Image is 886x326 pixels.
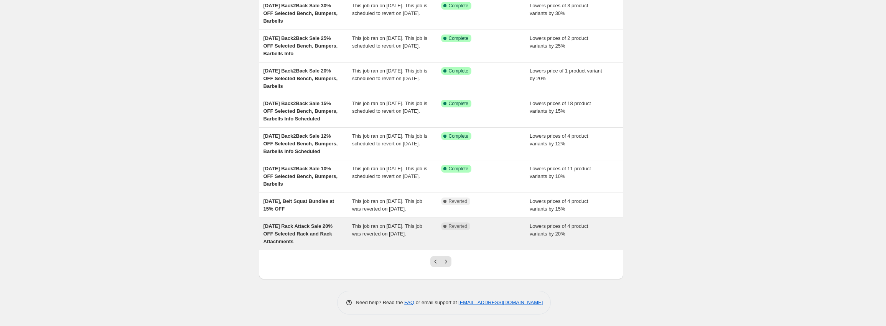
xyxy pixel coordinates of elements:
[530,35,588,49] span: Lowers prices of 2 product variants by 25%
[458,300,543,305] a: [EMAIL_ADDRESS][DOMAIN_NAME]
[530,223,588,237] span: Lowers prices of 4 product variants by 20%
[263,3,338,24] span: [DATE] Back2Back Sale 30% OFF Selected Bench, Bumpers, Barbells
[352,3,427,16] span: This job ran on [DATE]. This job is scheduled to revert on [DATE].
[263,223,333,244] span: [DATE] Rack Attack Sale 20% OFF Selected Rack and Rack Attachments
[441,256,451,267] button: Next
[530,166,591,179] span: Lowers prices of 11 product variants by 10%
[430,256,451,267] nav: Pagination
[449,3,468,9] span: Complete
[352,198,422,212] span: This job ran on [DATE]. This job was reverted on [DATE].
[263,35,338,56] span: [DATE] Back2Back Sale 25% OFF Selected Bench, Bumpers, Barbells Info
[449,223,468,229] span: Reverted
[356,300,405,305] span: Need help? Read the
[352,133,427,147] span: This job ran on [DATE]. This job is scheduled to revert on [DATE].
[263,198,334,212] span: [DATE], Belt Squat Bundles at 15% OFF
[530,68,602,81] span: Lowers price of 1 product variant by 20%
[352,100,427,114] span: This job ran on [DATE]. This job is scheduled to revert on [DATE].
[404,300,414,305] a: FAQ
[530,133,588,147] span: Lowers prices of 4 product variants by 12%
[263,133,338,154] span: [DATE] Back2Back Sale 12% OFF Selected Bench, Bumpers, Barbells Info Scheduled
[449,35,468,41] span: Complete
[530,198,588,212] span: Lowers prices of 4 product variants by 15%
[449,198,468,204] span: Reverted
[449,68,468,74] span: Complete
[449,100,468,107] span: Complete
[530,3,588,16] span: Lowers prices of 3 product variants by 30%
[430,256,441,267] button: Previous
[449,166,468,172] span: Complete
[352,68,427,81] span: This job ran on [DATE]. This job is scheduled to revert on [DATE].
[263,166,338,187] span: [DATE] Back2Back Sale 10% OFF Selected Bench, Bumpers, Barbells
[263,68,338,89] span: [DATE] Back2Back Sale 20% OFF Selected Bench, Bumpers, Barbells
[414,300,458,305] span: or email support at
[352,35,427,49] span: This job ran on [DATE]. This job is scheduled to revert on [DATE].
[352,223,422,237] span: This job ran on [DATE]. This job was reverted on [DATE].
[352,166,427,179] span: This job ran on [DATE]. This job is scheduled to revert on [DATE].
[263,100,338,122] span: [DATE] Back2Back Sale 15% OFF Selected Bench, Bumpers, Barbells Info Scheduled
[449,133,468,139] span: Complete
[530,100,591,114] span: Lowers prices of 18 product variants by 15%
